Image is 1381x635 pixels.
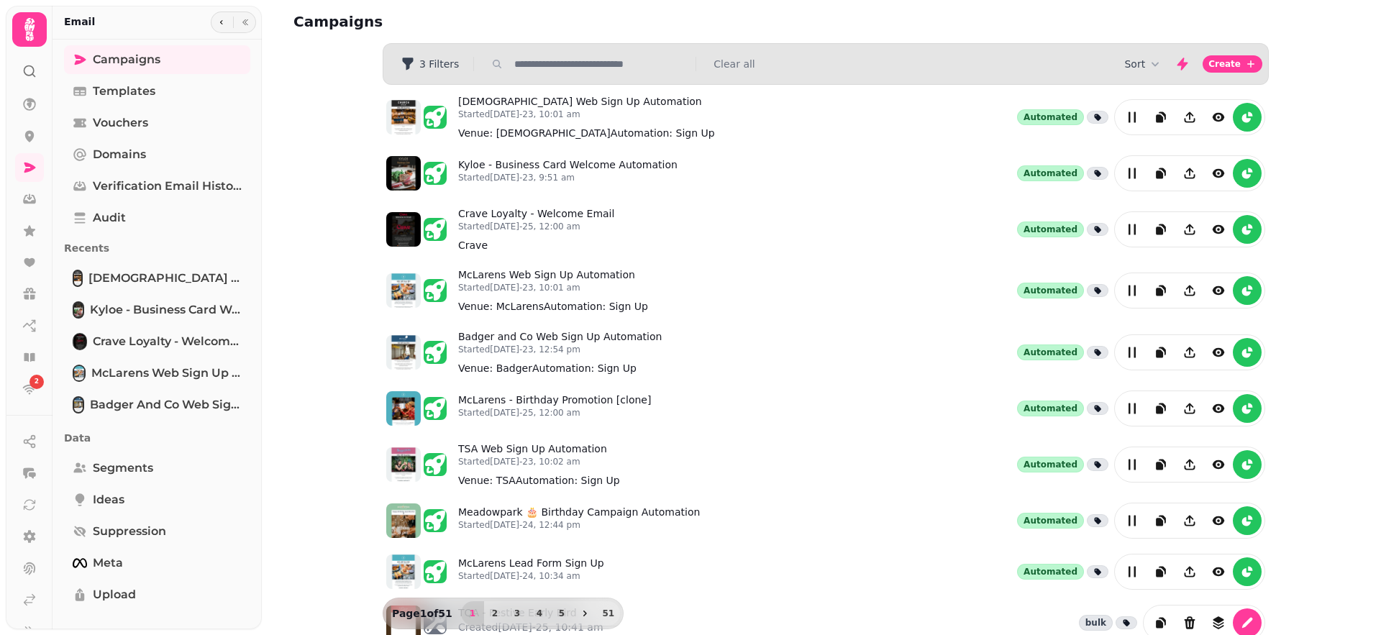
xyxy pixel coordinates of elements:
[93,83,155,100] span: Templates
[714,57,755,71] button: Clear all
[1118,394,1147,423] button: edit
[64,14,95,29] h2: Email
[461,601,620,626] nav: Pagination
[1147,506,1175,535] button: duplicate
[1147,159,1175,188] button: duplicate
[467,609,478,618] span: 1
[611,127,715,139] span: Automation: Sign Up
[93,523,166,540] span: Suppression
[1233,338,1262,367] button: reports
[1017,401,1084,416] div: Automated
[1147,338,1175,367] button: duplicate
[458,94,715,140] a: [DEMOGRAPHIC_DATA] Web Sign Up AutomationStarted[DATE]-23, 10:01 amVenue: [DEMOGRAPHIC_DATA]close...
[1147,103,1175,132] button: duplicate
[93,333,242,350] span: Crave Loyalty - Welcome Email
[386,335,421,370] img: aHR0cHM6Ly9zdGFtcGVkZS1zZXJ2aWNlLXByb2QtdGVtcGxhdGUtcHJldmlld3MuczMuZXUtd2VzdC0xLmFtYXpvbmF3cy5jb...
[534,609,545,618] span: 4
[597,601,620,626] button: 51
[93,460,153,477] span: Segments
[573,601,597,626] button: next
[386,447,421,482] img: aHR0cHM6Ly9zdGFtcGVkZS1zZXJ2aWNlLXByb2QtdGVtcGxhdGUtcHJldmlld3MuczMuZXUtd2VzdC0xLmFtYXpvbmF3cy5jb...
[1118,159,1147,188] button: edit
[386,503,421,538] img: aHR0cHM6Ly9zdGFtcGVkZS1zZXJ2aWNlLXByb2QtdGVtcGxhdGUtcHJldmlld3MuczMuZXUtd2VzdC0xLmFtYXpvbmF3cy5jb...
[1175,506,1204,535] button: Share campaign preview
[1175,557,1204,586] button: Share campaign preview
[35,377,39,387] span: 2
[64,425,250,451] p: Data
[90,396,242,414] span: Badger and Co Web Sign Up Automation
[419,59,459,69] span: 3 Filters
[1017,513,1084,529] div: Automated
[1175,338,1204,367] button: Share campaign preview
[458,301,544,312] span: Venue: McLarens
[93,178,242,195] span: Verification email history
[516,475,620,486] span: Automation: Sign Up
[511,609,523,618] span: 3
[1175,159,1204,188] button: Share campaign preview
[386,391,421,426] img: aHR0cHM6Ly9zdGFtcGVkZS1zZXJ2aWNlLXByb2QtdGVtcGxhdGUtcHJldmlld3MuczMuZXUtd2VzdC0xLmFtYXpvbmF3cy5jb...
[458,329,662,375] a: Badger and Co Web Sign Up AutomationStarted[DATE]-23, 12:54 pmVenue: BadgercloseAutomation: Sign ...
[458,282,648,293] p: Started [DATE]-23, 10:01 am
[93,114,148,132] span: Vouchers
[458,206,614,252] a: Crave Loyalty - Welcome EmailStarted[DATE]-25, 12:00 amCraveclose
[74,271,81,285] img: Church Web Sign Up Automation
[64,109,250,137] a: Vouchers
[1017,109,1084,125] div: Automated
[1233,394,1262,423] button: reports
[53,40,262,635] nav: Tabs
[64,235,250,261] p: Recents
[1017,344,1084,360] div: Automated
[1204,506,1233,535] button: view
[386,606,458,621] p: Page 1 of 51
[1118,338,1147,367] button: edit
[386,212,421,247] img: aHR0cHM6Ly9zdGFtcGVkZS1zZXJ2aWNlLXByb2QtdGVtcGxhdGUtcHJldmlld3MuczMuZXUtd2VzdC0xLmFtYXpvbmF3cy5jb...
[458,362,532,374] span: Venue: Badger
[1017,221,1084,237] div: Automated
[1204,103,1233,132] button: view
[64,327,250,356] a: Crave Loyalty - Welcome EmailCrave Loyalty - Welcome Email
[1017,283,1084,298] div: Automated
[74,303,83,317] img: Kyloe - Business Card Welcome Automation
[1124,57,1162,71] button: Sort
[64,77,250,106] a: Templates
[458,475,516,486] span: Venue: TSA
[458,505,700,536] a: Meadowpark 🎂 Birthday Campaign AutomationStarted[DATE]-24, 12:44 pm
[458,127,611,139] span: Venue: [DEMOGRAPHIC_DATA]
[64,172,250,201] a: Verification email history
[386,156,421,191] img: aHR0cHM6Ly9zdGFtcGVkZS1zZXJ2aWNlLXByb2QtdGVtcGxhdGUtcHJldmlld3MuczMuZXUtd2VzdC0xLmFtYXpvbmF3cy5jb...
[1147,394,1175,423] button: duplicate
[550,601,573,626] button: 5
[93,146,146,163] span: Domains
[1233,159,1262,188] button: reports
[1204,450,1233,479] button: view
[1118,557,1147,586] button: edit
[1175,103,1204,132] button: Share campaign preview
[603,609,614,618] span: 51
[88,270,242,287] span: [DEMOGRAPHIC_DATA] Web Sign Up Automation
[458,344,662,355] p: Started [DATE]-23, 12:54 pm
[556,609,568,618] span: 5
[458,456,620,467] p: Started [DATE]-23, 10:02 am
[458,407,651,419] p: Started [DATE]-25, 12:00 am
[1203,55,1262,73] button: Create
[90,301,242,319] span: Kyloe - Business Card Welcome Automation
[293,12,570,32] h2: Campaigns
[64,549,250,577] a: Meta
[64,517,250,546] a: Suppression
[74,398,83,412] img: Badger and Co Web Sign Up Automation
[1233,276,1262,305] button: reports
[1204,557,1233,586] button: view
[458,109,715,120] p: Started [DATE]-23, 10:01 am
[93,209,126,227] span: Audit
[74,334,86,349] img: Crave Loyalty - Welcome Email
[91,365,242,382] span: McLarens Web Sign Up Automation
[389,52,470,76] button: 3 Filters
[489,609,501,618] span: 2
[386,100,421,134] img: aHR0cHM6Ly9zdGFtcGVkZS1zZXJ2aWNlLXByb2QtdGVtcGxhdGUtcHJldmlld3MuczMuZXUtd2VzdC0xLmFtYXpvbmF3cy5jb...
[64,485,250,514] a: Ideas
[1118,276,1147,305] button: edit
[1017,457,1084,472] div: Automated
[458,570,604,582] p: Started [DATE]-24, 10:34 am
[1204,159,1233,188] button: view
[64,454,250,483] a: Segments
